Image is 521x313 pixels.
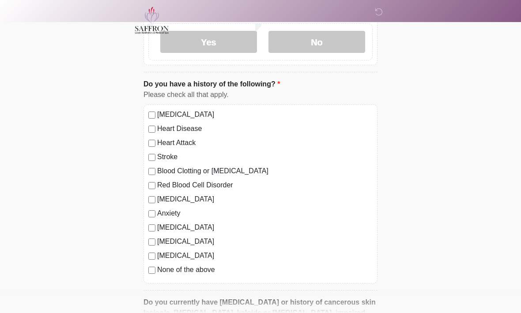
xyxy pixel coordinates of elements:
label: Do you have a history of the following? [143,79,280,89]
img: Saffron Laser Aesthetics and Medical Spa Logo [135,7,169,34]
input: Heart Attack [148,140,155,147]
input: Heart Disease [148,126,155,133]
input: [MEDICAL_DATA] [148,238,155,246]
label: Heart Attack [157,138,373,148]
label: No [268,31,365,53]
input: [MEDICAL_DATA] [148,224,155,231]
input: None of the above [148,267,155,274]
label: [MEDICAL_DATA] [157,109,373,120]
input: Anxiety [148,210,155,217]
input: Red Blood Cell Disorder [148,182,155,189]
label: Anxiety [157,208,373,219]
input: [MEDICAL_DATA] [148,253,155,260]
label: [MEDICAL_DATA] [157,236,373,247]
input: [MEDICAL_DATA] [148,196,155,203]
input: Blood Clotting or [MEDICAL_DATA] [148,168,155,175]
input: Stroke [148,154,155,161]
input: [MEDICAL_DATA] [148,112,155,119]
label: Blood Clotting or [MEDICAL_DATA] [157,166,373,176]
div: Please check all that apply. [143,89,378,100]
label: [MEDICAL_DATA] [157,194,373,205]
label: Heart Disease [157,123,373,134]
label: Yes [160,31,257,53]
label: Red Blood Cell Disorder [157,180,373,190]
label: [MEDICAL_DATA] [157,250,373,261]
label: [MEDICAL_DATA] [157,222,373,233]
label: Stroke [157,152,373,162]
label: None of the above [157,265,373,275]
